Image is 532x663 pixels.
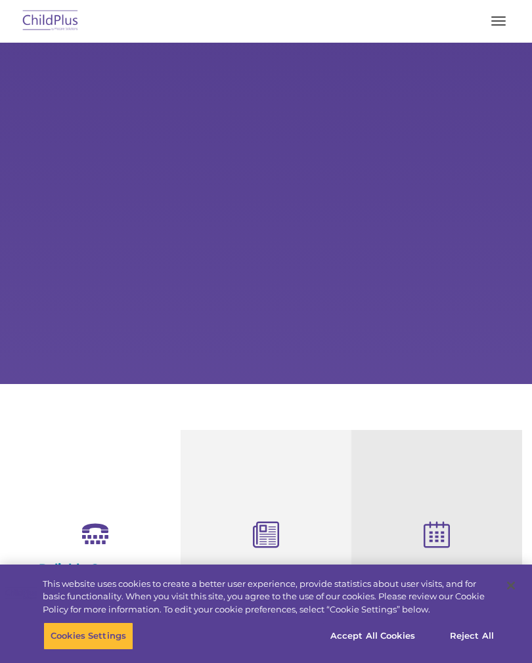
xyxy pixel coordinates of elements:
img: ChildPlus by Procare Solutions [20,6,81,37]
button: Cookies Settings [43,622,133,650]
button: Close [497,571,525,600]
button: Accept All Cookies [323,622,422,650]
div: This website uses cookies to create a better user experience, provide statistics about user visit... [43,578,495,616]
h4: Child Development Assessments in ChildPlus [190,563,342,607]
h4: Reliable Customer Support [20,561,171,590]
button: Reject All [431,622,513,650]
h4: Free Regional Meetings [361,563,512,578]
